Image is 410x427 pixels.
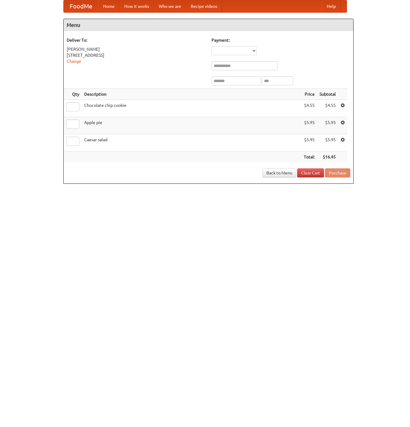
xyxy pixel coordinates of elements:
[301,151,317,163] th: Total:
[301,100,317,117] td: $4.55
[317,100,338,117] td: $4.55
[322,0,341,12] a: Help
[301,89,317,100] th: Price
[67,59,81,64] a: Change
[301,117,317,134] td: $5.95
[317,117,338,134] td: $5.95
[64,0,98,12] a: FoodMe
[325,168,350,177] button: Purchase
[262,168,296,177] a: Back to Menu
[317,151,338,163] th: $16.45
[82,117,301,134] td: Apple pie
[211,37,350,43] h5: Payment:
[82,134,301,151] td: Caesar salad
[67,52,205,58] div: [STREET_ADDRESS]
[317,134,338,151] td: $5.95
[119,0,154,12] a: How it works
[82,100,301,117] td: Chocolate chip cookie
[297,168,324,177] a: Clear Cart
[98,0,119,12] a: Home
[82,89,301,100] th: Description
[317,89,338,100] th: Subtotal
[64,89,82,100] th: Qty
[64,19,353,31] h4: Menu
[186,0,222,12] a: Recipe videos
[154,0,186,12] a: Who we are
[67,37,205,43] h5: Deliver To:
[67,46,205,52] div: [PERSON_NAME]
[301,134,317,151] td: $5.95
